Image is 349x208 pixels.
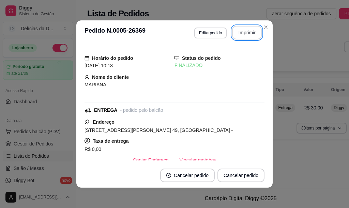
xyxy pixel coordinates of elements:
span: pushpin [85,119,90,124]
button: Cancelar pedido [217,169,264,182]
strong: Nome do cliente [92,74,129,80]
strong: Taxa de entrega [93,138,129,144]
button: Copiar Endereço [127,153,174,167]
div: ENTREGA [94,107,117,114]
h3: Pedido N. 0005-26369 [85,26,146,39]
button: Vincular motoboy [174,153,222,167]
strong: Status do pedido [182,55,221,61]
span: desktop [174,56,179,60]
span: R$ 0,00 [85,146,101,152]
span: MARIANA [85,82,106,87]
button: Editarpedido [194,28,227,38]
strong: Endereço [93,119,115,125]
button: close-circleCancelar pedido [160,169,215,182]
span: calendar [85,56,89,60]
div: - pedido pelo balcão [120,107,163,114]
span: [STREET_ADDRESS][PERSON_NAME] 49, [GEOGRAPHIC_DATA] - [85,127,233,133]
span: [DATE] 10:18 [85,63,113,68]
span: close-circle [166,173,171,178]
button: Imprimir [232,26,262,39]
strong: Horário do pedido [92,55,133,61]
div: FINALIZADO [174,62,264,69]
button: Close [260,22,271,33]
span: dollar [85,138,90,143]
span: user [85,75,89,80]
